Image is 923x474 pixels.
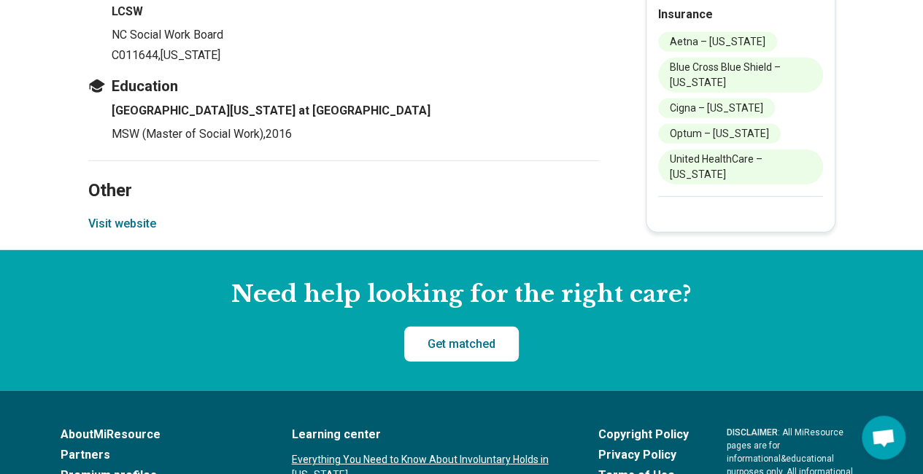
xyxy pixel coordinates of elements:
h3: Education [88,76,599,96]
p: C011644 [112,47,599,64]
a: Learning center [292,426,560,443]
li: Cigna – [US_STATE] [658,98,775,118]
h2: Need help looking for the right care? [12,279,911,310]
h4: [GEOGRAPHIC_DATA][US_STATE] at [GEOGRAPHIC_DATA] [112,102,599,120]
p: NC Social Work Board [112,26,599,44]
a: AboutMiResource [61,426,254,443]
li: Blue Cross Blue Shield – [US_STATE] [658,58,823,93]
li: Optum – [US_STATE] [658,124,781,144]
a: Privacy Policy [598,446,689,464]
a: Copyright Policy [598,426,689,443]
div: Open chat [862,416,905,459]
a: Partners [61,446,254,464]
span: DISCLAIMER [727,427,778,438]
h2: Other [88,144,599,203]
li: Aetna – [US_STATE] [658,32,777,52]
h2: Insurance [658,6,823,23]
h4: LCSW [112,3,599,20]
li: United HealthCare – [US_STATE] [658,149,823,184]
a: Get matched [404,327,519,362]
p: MSW (Master of Social Work) , 2016 [112,125,599,143]
button: Visit website [88,215,156,233]
span: , [US_STATE] [158,48,220,62]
